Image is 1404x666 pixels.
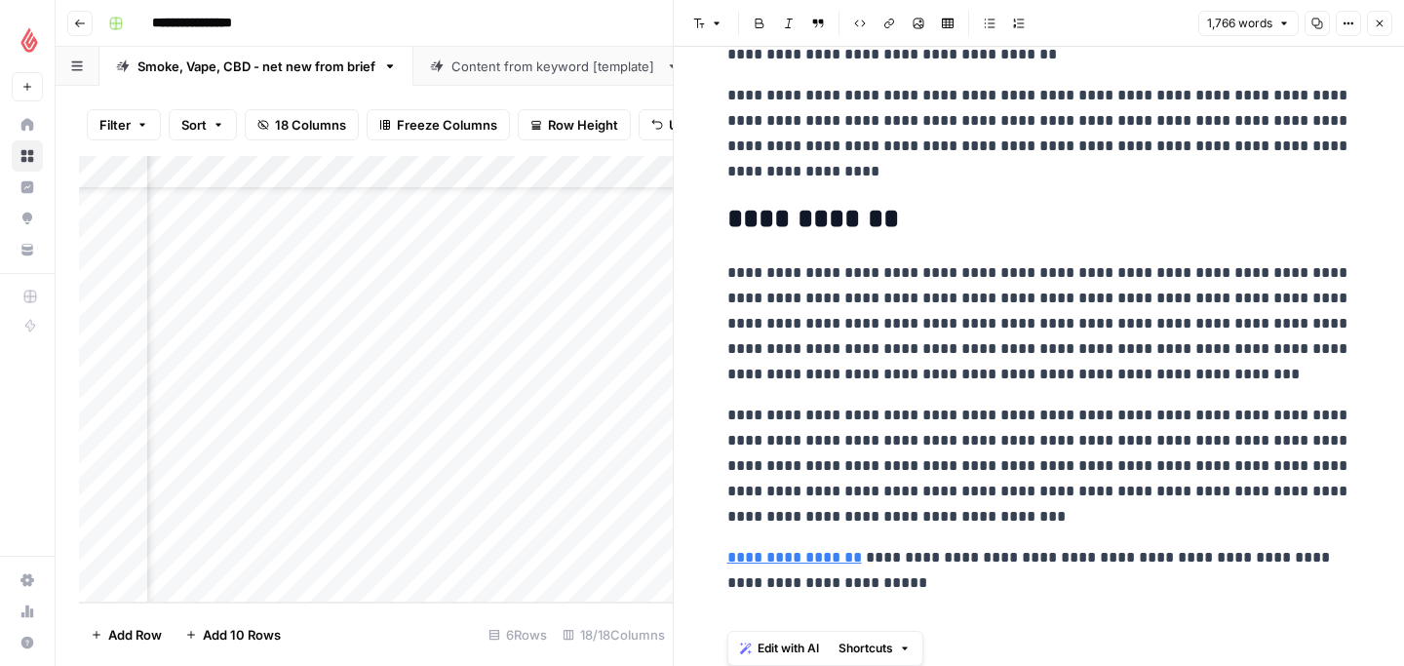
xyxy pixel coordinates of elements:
[12,22,47,58] img: Lightspeed Logo
[555,619,673,650] div: 18/18 Columns
[481,619,555,650] div: 6 Rows
[275,115,346,135] span: 18 Columns
[12,172,43,203] a: Insights
[732,636,827,661] button: Edit with AI
[99,47,413,86] a: Smoke, Vape, CBD - net new from brief
[12,627,43,658] button: Help + Support
[758,640,819,657] span: Edit with AI
[413,47,696,86] a: Content from keyword [template]
[169,109,237,140] button: Sort
[137,57,375,76] div: Smoke, Vape, CBD - net new from brief
[367,109,510,140] button: Freeze Columns
[203,625,281,645] span: Add 10 Rows
[181,115,207,135] span: Sort
[838,640,893,657] span: Shortcuts
[518,109,631,140] button: Row Height
[108,625,162,645] span: Add Row
[79,619,174,650] button: Add Row
[12,565,43,596] a: Settings
[1207,15,1272,32] span: 1,766 words
[12,203,43,234] a: Opportunities
[12,140,43,172] a: Browse
[639,109,715,140] button: Undo
[831,636,918,661] button: Shortcuts
[87,109,161,140] button: Filter
[12,109,43,140] a: Home
[451,57,658,76] div: Content from keyword [template]
[99,115,131,135] span: Filter
[397,115,497,135] span: Freeze Columns
[1198,11,1299,36] button: 1,766 words
[12,596,43,627] a: Usage
[174,619,292,650] button: Add 10 Rows
[548,115,618,135] span: Row Height
[245,109,359,140] button: 18 Columns
[12,16,43,64] button: Workspace: Lightspeed
[12,234,43,265] a: Your Data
